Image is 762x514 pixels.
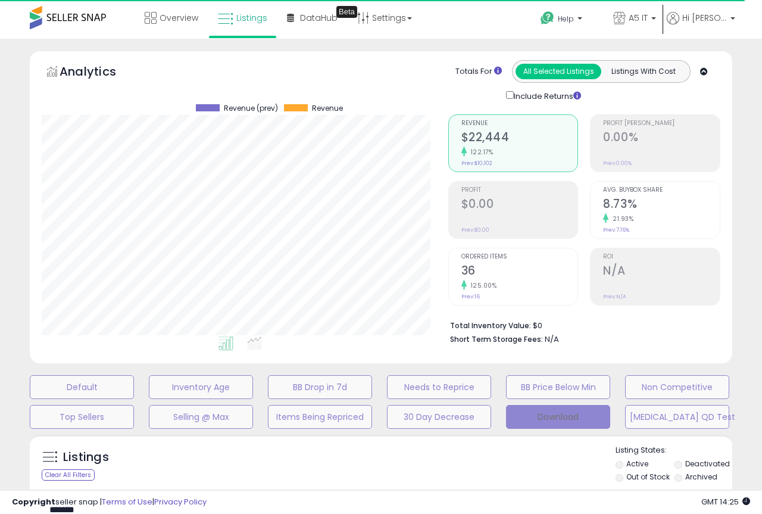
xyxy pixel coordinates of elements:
li: $0 [450,317,712,332]
a: Help [531,2,602,39]
h2: 8.73% [603,197,720,213]
button: Selling @ Max [149,405,253,429]
button: Listings With Cost [601,64,686,79]
h2: $22,444 [461,130,578,147]
h2: 36 [461,264,578,280]
b: Short Term Storage Fees: [450,334,543,344]
small: Prev: 0.00% [603,160,632,167]
h5: Analytics [60,63,139,83]
h2: N/A [603,264,720,280]
button: Items Being Repriced [268,405,372,429]
small: Prev: $0.00 [461,226,489,233]
h2: $0.00 [461,197,578,213]
div: seller snap | | [12,497,207,508]
small: 21.93% [608,214,633,223]
span: Ordered Items [461,254,578,260]
button: Default [30,375,134,399]
div: Tooltip anchor [336,6,357,18]
span: Avg. Buybox Share [603,187,720,194]
span: ROI [603,254,720,260]
span: Help [558,14,574,24]
span: Listings [236,12,267,24]
button: Download [506,405,610,429]
button: Non Competitive [625,375,729,399]
button: BB Price Below Min [506,375,610,399]
span: Profit [461,187,578,194]
span: N/A [545,334,559,345]
i: Get Help [540,11,555,26]
span: A5 IT [629,12,648,24]
span: Revenue [461,120,578,127]
button: Inventory Age [149,375,253,399]
b: Total Inventory Value: [450,320,531,331]
div: Totals For [455,66,502,77]
small: Prev: $10,102 [461,160,492,167]
span: Overview [160,12,198,24]
button: All Selected Listings [516,64,601,79]
span: Hi [PERSON_NAME] [682,12,727,24]
span: Profit [PERSON_NAME] [603,120,720,127]
small: 122.17% [467,148,494,157]
button: BB Drop in 7d [268,375,372,399]
span: Revenue [312,104,343,113]
small: Prev: 16 [461,293,480,300]
button: [MEDICAL_DATA] QD Test [625,405,729,429]
div: Include Returns [497,89,595,102]
button: Top Sellers [30,405,134,429]
span: Revenue (prev) [224,104,278,113]
a: Hi [PERSON_NAME] [667,12,735,39]
small: Prev: N/A [603,293,626,300]
button: Needs to Reprice [387,375,491,399]
small: 125.00% [467,281,497,290]
span: DataHub [300,12,338,24]
small: Prev: 7.16% [603,226,629,233]
button: 30 Day Decrease [387,405,491,429]
strong: Copyright [12,496,55,507]
h2: 0.00% [603,130,720,147]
